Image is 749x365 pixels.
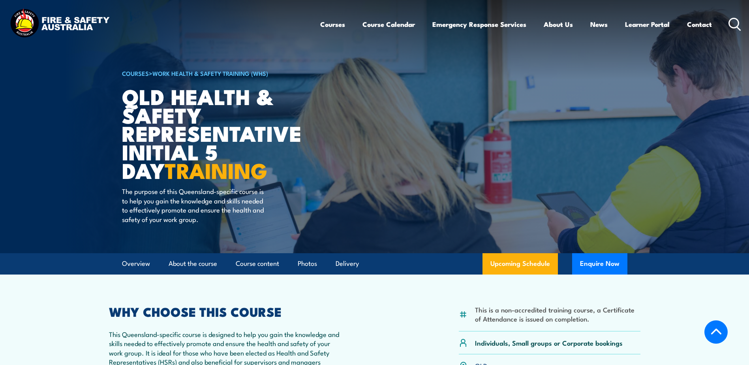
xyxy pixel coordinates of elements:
strong: TRAINING [165,153,267,186]
h2: WHY CHOOSE THIS COURSE [109,306,340,317]
a: About Us [544,14,573,35]
h6: > [122,68,317,78]
a: COURSES [122,69,149,77]
h1: QLD Health & Safety Representative Initial 5 Day [122,87,317,179]
a: Learner Portal [625,14,670,35]
a: Course Calendar [362,14,415,35]
p: The purpose of this Queensland-specific course is to help you gain the knowledge and skills neede... [122,186,266,224]
a: Upcoming Schedule [482,253,558,275]
a: Emergency Response Services [432,14,526,35]
button: Enquire Now [572,253,627,275]
p: Individuals, Small groups or Corporate bookings [475,338,623,347]
a: Work Health & Safety Training (WHS) [152,69,268,77]
li: This is a non-accredited training course, a Certificate of Attendance is issued on completion. [475,305,640,324]
a: Courses [320,14,345,35]
a: News [590,14,608,35]
a: About the course [169,253,217,274]
a: Delivery [336,253,359,274]
a: Course content [236,253,279,274]
a: Photos [298,253,317,274]
a: Overview [122,253,150,274]
a: Contact [687,14,712,35]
